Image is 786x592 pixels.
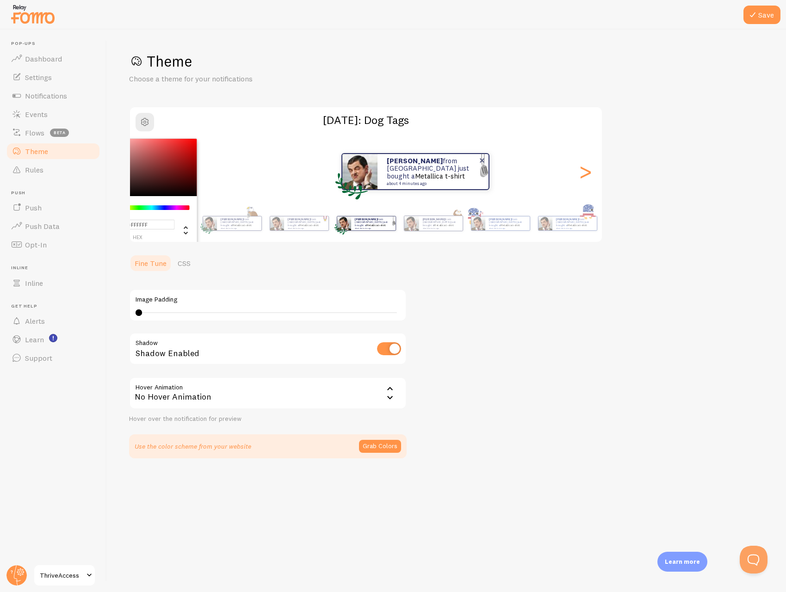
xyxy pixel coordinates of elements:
a: Metallica t-shirt [434,223,454,227]
a: Metallica t-shirt [299,223,319,227]
h1: Theme [129,52,764,71]
a: Metallica t-shirt [366,223,386,227]
div: Shadow Enabled [129,333,407,366]
a: Inline [6,274,101,292]
img: Fomo [203,216,217,230]
a: Push [6,198,101,217]
img: fomo-relay-logo-orange.svg [10,2,56,26]
span: Rules [25,165,43,174]
strong: [PERSON_NAME] [556,217,578,221]
img: Fomo [404,216,419,231]
span: hex [100,235,175,240]
div: Hover over the notification for preview [129,415,407,423]
span: Learn [25,335,44,344]
strong: [PERSON_NAME] [489,217,511,221]
span: beta [50,129,69,137]
a: Flows beta [6,123,101,142]
svg: <p>Watch New Feature Tutorials!</p> [49,334,57,342]
iframe: Help Scout Beacon - Open [740,546,767,573]
strong: [PERSON_NAME] [355,217,377,221]
a: Learn [6,330,101,349]
span: ThriveAccess [40,570,84,581]
span: Dashboard [25,54,62,63]
label: Image Padding [136,296,400,304]
p: from [GEOGRAPHIC_DATA] just bought a [288,217,325,229]
small: about 4 minutes ago [556,227,592,229]
small: about 4 minutes ago [422,227,458,229]
a: Settings [6,68,101,86]
strong: [PERSON_NAME] [221,217,243,221]
a: Fine Tune [129,254,172,272]
span: Settings [25,73,52,82]
img: Fomo [538,216,552,230]
a: CSS [172,254,196,272]
p: Choose a theme for your notifications [129,74,351,84]
span: Opt-In [25,240,47,249]
a: Events [6,105,101,123]
span: Support [25,353,52,363]
small: about 4 minutes ago [221,227,257,229]
a: Dashboard [6,49,101,68]
span: Theme [25,147,48,156]
span: Push Data [25,222,60,231]
strong: [PERSON_NAME] [387,156,443,165]
p: Use the color scheme from your website [135,442,251,451]
small: about 4 minutes ago [288,227,324,229]
p: from [GEOGRAPHIC_DATA] just bought a [556,217,593,229]
a: Metallica t-shirt [232,223,252,227]
p: from [GEOGRAPHIC_DATA] just bought a [489,217,526,229]
p: from [GEOGRAPHIC_DATA] just bought a [221,217,258,229]
a: Notifications [6,86,101,105]
span: Notifications [25,91,67,100]
span: Push [25,203,42,212]
a: ThriveAccess [33,564,96,586]
a: Rules [6,160,101,179]
span: Get Help [11,303,101,309]
img: Fomo [270,216,284,230]
span: Inline [25,278,43,288]
a: Theme [6,142,101,160]
a: Push Data [6,217,101,235]
span: Push [11,190,101,196]
small: about 4 minutes ago [355,227,391,229]
strong: [PERSON_NAME] [422,217,445,221]
a: Opt-In [6,235,101,254]
span: Pop-ups [11,41,101,47]
img: Fomo [471,216,485,230]
div: No Hover Animation [129,377,407,409]
a: Metallica t-shirt [415,172,465,180]
small: about 4 minutes ago [489,227,525,229]
p: from [GEOGRAPHIC_DATA] just bought a [355,217,392,229]
a: Alerts [6,312,101,330]
a: Metallica t-shirt [500,223,520,227]
a: Metallica t-shirt [567,223,587,227]
span: Inline [11,265,101,271]
p: from [GEOGRAPHIC_DATA] just bought a [387,157,479,186]
strong: [PERSON_NAME] [288,217,310,221]
button: Grab Colors [359,440,401,453]
span: Alerts [25,316,45,326]
div: Previous slide [141,138,152,205]
p: from [GEOGRAPHIC_DATA] just bought a [422,217,458,229]
div: Chrome color picker [93,139,197,246]
img: Fomo [342,154,378,189]
span: Events [25,110,48,119]
img: Fomo [337,216,351,230]
span: Flows [25,128,44,137]
a: Support [6,349,101,367]
p: Learn more [665,557,700,566]
small: about 4 minutes ago [387,181,477,186]
h2: [DATE]: Dog Tags [130,113,602,127]
div: Next slide [580,138,591,205]
div: Change another color definition [175,219,190,240]
div: Learn more [657,552,707,572]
